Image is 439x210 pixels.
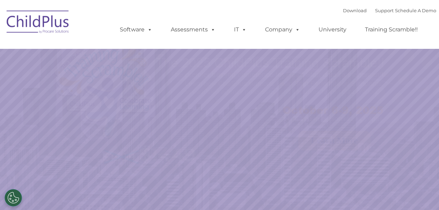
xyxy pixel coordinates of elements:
a: Schedule A Demo [395,8,436,13]
a: IT [227,23,254,37]
a: Training Scramble!! [358,23,425,37]
img: ChildPlus by Procare Solutions [3,6,73,40]
a: University [312,23,353,37]
a: Assessments [164,23,222,37]
button: Cookies Settings [5,189,22,207]
a: Software [113,23,159,37]
font: | [343,8,436,13]
a: Learn More [298,131,371,150]
a: Download [343,8,367,13]
a: Company [258,23,307,37]
a: Support [375,8,394,13]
